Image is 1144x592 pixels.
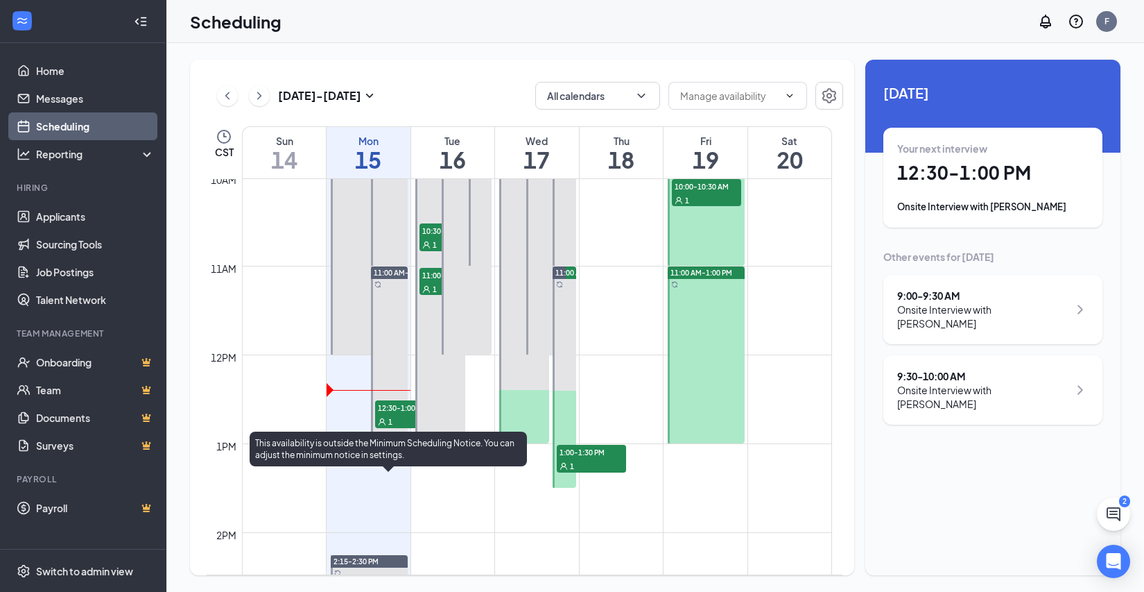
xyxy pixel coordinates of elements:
svg: Analysis [17,147,31,161]
a: Scheduling [36,112,155,140]
h1: 12:30 - 1:00 PM [897,161,1089,185]
h1: 15 [327,148,410,171]
span: [DATE] [883,82,1102,103]
svg: Settings [17,564,31,578]
svg: ChevronDown [634,89,648,103]
span: 11:00-11:30 AM [419,268,489,282]
span: 12:30-1:00 PM [375,400,444,414]
input: Manage availability [680,88,779,103]
div: Sat [748,134,831,148]
a: Home [36,57,155,85]
div: 11am [208,261,239,276]
div: Switch to admin view [36,564,133,578]
div: 9:30 - 10:00 AM [897,369,1068,383]
h1: 18 [580,148,664,171]
span: 10:30-11:00 AM [419,223,489,237]
div: 1pm [214,439,239,454]
div: Sun [243,134,326,148]
button: ChevronRight [249,85,270,106]
div: 2 [1119,496,1130,507]
div: Your next interview [897,142,1089,155]
div: F [1104,15,1109,27]
svg: Notifications [1037,13,1054,30]
h1: 14 [243,148,326,171]
div: 2pm [214,527,239,543]
div: Onsite Interview with [PERSON_NAME] [897,383,1068,411]
div: Thu [580,134,664,148]
h1: 16 [411,148,495,171]
span: 1 [570,462,574,471]
a: September 19, 2025 [664,127,747,178]
span: 11:00 AM-1:00 PM [374,268,435,278]
button: Settings [815,82,843,110]
div: Wed [495,134,579,148]
div: Hiring [17,182,152,194]
a: DocumentsCrown [36,404,155,432]
svg: ChevronRight [1072,301,1089,318]
a: September 15, 2025 [327,127,410,178]
svg: ChevronRight [252,87,266,104]
svg: ChevronRight [1072,382,1089,398]
span: 11:00 AM-1:30 PM [555,268,617,278]
button: ChatActive [1097,498,1130,531]
a: September 14, 2025 [243,127,326,178]
div: 12pm [208,350,239,365]
a: September 20, 2025 [748,127,831,178]
button: ChevronLeft [217,85,238,106]
svg: User [675,196,683,205]
a: TeamCrown [36,376,155,404]
svg: User [422,285,431,294]
svg: Settings [821,87,838,104]
a: September 17, 2025 [495,127,579,178]
span: 1 [388,417,392,427]
div: Onsite Interview with [PERSON_NAME] [897,200,1089,214]
div: Tue [411,134,495,148]
a: OnboardingCrown [36,348,155,376]
svg: Collapse [134,15,148,28]
svg: ChevronDown [784,90,795,101]
svg: User [560,462,568,471]
h3: [DATE] - [DATE] [278,88,361,103]
a: September 18, 2025 [580,127,664,178]
svg: QuestionInfo [1068,13,1084,30]
div: Team Management [17,328,152,339]
svg: Clock [216,128,232,145]
div: This availability is outside the Minimum Scheduling Notice. You can adjust the minimum notice in ... [250,432,527,466]
div: Open Intercom Messenger [1097,545,1130,578]
h1: 20 [748,148,831,171]
svg: SmallChevronDown [361,87,378,104]
a: September 16, 2025 [411,127,495,178]
span: 1:00-1:30 PM [557,445,626,459]
svg: WorkstreamLogo [15,14,29,28]
div: 9:00 - 9:30 AM [897,289,1068,303]
div: Mon [327,134,410,148]
svg: ChevronLeft [220,87,234,104]
svg: Sync [671,281,678,288]
a: PayrollCrown [36,494,155,522]
div: 10am [208,172,239,187]
svg: User [378,418,386,426]
a: Talent Network [36,286,155,314]
svg: Sync [556,281,563,288]
svg: ChatActive [1105,506,1122,523]
a: SurveysCrown [36,432,155,459]
a: Job Postings [36,258,155,286]
h1: 17 [495,148,579,171]
div: Other events for [DATE] [883,250,1102,264]
div: Onsite Interview with [PERSON_NAME] [897,303,1068,330]
div: Payroll [17,473,152,485]
span: 1 [433,240,437,250]
button: All calendarsChevronDown [535,82,660,110]
h1: 19 [664,148,747,171]
span: 10:00-10:30 AM [672,179,741,193]
span: 2:15-2:30 PM [333,557,379,566]
div: Reporting [36,147,155,161]
a: Messages [36,85,155,112]
span: 1 [433,285,437,294]
span: 1 [685,196,689,205]
a: Applicants [36,203,155,230]
svg: Sync [374,281,381,288]
span: CST [215,145,234,159]
h1: Scheduling [190,10,281,33]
